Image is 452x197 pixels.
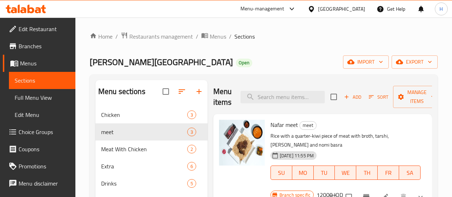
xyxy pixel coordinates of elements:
span: Menu disclaimer [19,179,70,188]
span: Sections [15,76,70,85]
span: 3 [188,129,196,136]
span: meet [300,121,316,129]
a: Coupons [3,141,75,158]
p: Rice with a quarter-kiwi piece of meat with broth, tarshi, [PERSON_NAME] and nomi basra [270,132,421,149]
div: Menu-management [240,5,284,13]
span: Meat With Chicken [101,145,187,153]
div: items [187,145,196,153]
a: Sections [9,72,75,89]
li: / [229,32,232,41]
span: WE [338,168,353,178]
button: TU [314,166,335,180]
span: [PERSON_NAME][GEOGRAPHIC_DATA] [90,54,233,70]
span: Sort items [364,92,393,103]
div: items [187,179,196,188]
span: Choice Groups [19,128,70,136]
span: 5 [188,180,196,187]
span: Add [343,93,362,101]
button: export [392,55,438,69]
button: Sort [367,92,390,103]
a: Menus [201,32,226,41]
a: Restaurants management [121,32,193,41]
span: Sort sections [173,83,190,100]
nav: breadcrumb [90,32,438,41]
span: Menus [210,32,226,41]
button: SA [399,166,421,180]
span: Chicken [101,110,187,119]
a: Promotions [3,158,75,175]
h2: Menu sections [98,86,145,97]
input: search [240,91,325,103]
button: MO [292,166,314,180]
span: TU [317,168,332,178]
span: Edit Menu [15,110,70,119]
span: Select section [326,89,341,104]
span: FR [381,168,396,178]
span: Edit Restaurant [19,25,70,33]
button: WE [335,166,356,180]
span: MO [295,168,311,178]
span: Branches [19,42,70,50]
span: import [349,58,383,67]
button: import [343,55,389,69]
button: FR [378,166,399,180]
button: Add section [190,83,208,100]
span: Manage items [399,88,435,106]
div: Open [236,59,252,67]
a: Choice Groups [3,123,75,141]
div: [GEOGRAPHIC_DATA] [318,5,365,13]
span: Coupons [19,145,70,153]
div: Chicken3 [95,106,208,123]
div: Extra6 [95,158,208,175]
span: export [397,58,432,67]
span: 3 [188,112,196,118]
span: Select all sections [158,84,173,99]
nav: Menu sections [95,103,208,195]
span: Sections [234,32,255,41]
div: Drinks5 [95,175,208,192]
span: Add item [341,92,364,103]
span: [DATE] 11:55 PM [277,152,317,159]
span: Drinks [101,179,187,188]
img: Nafar meet [219,120,265,166]
a: Edit Menu [9,106,75,123]
span: Nafar meet [270,119,298,130]
span: SU [274,168,289,178]
a: Menus [3,55,75,72]
span: Restaurants management [129,32,193,41]
button: SU [270,166,292,180]
span: Sort [369,93,388,101]
div: meet [299,121,317,130]
div: meet3 [95,123,208,141]
span: Open [236,60,252,66]
div: items [187,110,196,119]
span: Menus [20,59,70,68]
div: items [187,128,196,136]
span: 6 [188,163,196,170]
span: SA [402,168,418,178]
span: TH [359,168,375,178]
a: Menu disclaimer [3,175,75,192]
li: / [115,32,118,41]
a: Edit Restaurant [3,20,75,38]
button: Add [341,92,364,103]
span: meet [101,128,187,136]
h2: Menu items [213,86,232,108]
li: / [196,32,198,41]
div: Meat With Chicken2 [95,141,208,158]
span: 2 [188,146,196,153]
a: Home [90,32,113,41]
a: Branches [3,38,75,55]
span: H [439,5,443,13]
button: Manage items [393,86,441,108]
button: TH [356,166,378,180]
span: Promotions [19,162,70,171]
span: Extra [101,162,187,171]
span: Full Menu View [15,93,70,102]
a: Full Menu View [9,89,75,106]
